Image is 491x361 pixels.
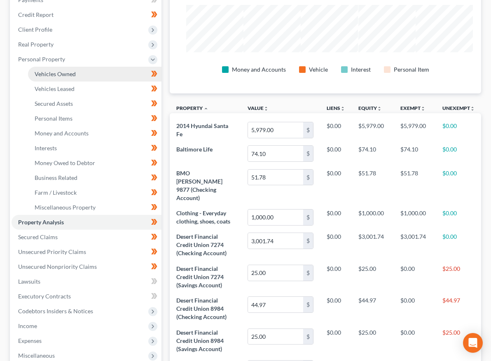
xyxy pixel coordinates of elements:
div: Interest [351,65,371,74]
div: $ [303,146,313,161]
input: 0.00 [248,122,303,138]
span: Property Analysis [18,219,64,226]
a: Business Related [28,170,161,185]
td: $0.00 [320,142,352,165]
a: Liensunfold_more [327,105,345,111]
td: $25.00 [352,261,394,293]
span: Baltimore Life [176,146,213,153]
span: Desert Financial Credit Union 7274 (Checking Account) [176,233,227,256]
td: $0.00 [436,229,482,261]
td: $0.00 [320,261,352,293]
a: Secured Assets [28,96,161,111]
div: $ [303,329,313,345]
td: $3,001.74 [394,229,436,261]
input: 0.00 [248,170,303,185]
span: Personal Items [35,115,72,122]
span: Credit Report [18,11,54,18]
span: Secured Assets [35,100,73,107]
td: $5,979.00 [394,118,436,142]
span: Desert Financial Credit Union 8984 (Checking Account) [176,297,227,320]
span: Vehicles Leased [35,85,75,92]
span: Desert Financial Credit Union 8984 (Savings Account) [176,329,224,352]
td: $0.00 [394,261,436,293]
td: $0.00 [394,325,436,356]
a: Money and Accounts [28,126,161,141]
div: $ [303,122,313,138]
span: Codebtors Insiders & Notices [18,307,93,314]
td: $0.00 [394,293,436,325]
a: Money Owed to Debtor [28,156,161,170]
td: $25.00 [352,325,394,356]
a: Interests [28,141,161,156]
span: Farm / Livestock [35,189,77,196]
a: Unexemptunfold_more [442,105,475,111]
a: Valueunfold_more [248,105,269,111]
span: Real Property [18,41,54,48]
div: $ [303,170,313,185]
a: Unsecured Nonpriority Claims [12,259,161,274]
td: $0.00 [320,165,352,205]
td: $1,000.00 [394,205,436,229]
div: Vehicle [309,65,328,74]
div: Open Intercom Messenger [463,333,483,353]
td: $74.10 [352,142,394,165]
a: Secured Claims [12,230,161,245]
span: Interests [35,144,57,151]
div: Money and Accounts [232,65,286,74]
span: Money Owed to Debtor [35,159,95,166]
span: 2014 Hyundai Santa Fe [176,122,228,137]
div: $ [303,265,313,281]
span: Business Related [35,174,77,181]
a: Exemptunfold_more [400,105,426,111]
td: $0.00 [320,325,352,356]
a: Personal Items [28,111,161,126]
a: Miscellaneous Property [28,200,161,215]
input: 0.00 [248,329,303,345]
span: Unsecured Nonpriority Claims [18,263,97,270]
td: $5,979.00 [352,118,394,142]
a: Property expand_less [176,105,208,111]
td: $0.00 [436,205,482,229]
span: Clothing - Everyday clothing, shoes, coats [176,210,230,225]
span: Income [18,322,37,329]
td: $0.00 [436,165,482,205]
a: Unsecured Priority Claims [12,245,161,259]
span: Vehicles Owned [35,70,76,77]
td: $0.00 [436,142,482,165]
a: Property Analysis [12,215,161,230]
span: Secured Claims [18,233,58,240]
span: Unsecured Priority Claims [18,248,86,255]
div: $ [303,233,313,249]
i: unfold_more [421,106,426,111]
span: Client Profile [18,26,52,33]
i: expand_less [203,106,208,111]
input: 0.00 [248,146,303,161]
a: Vehicles Leased [28,82,161,96]
td: $0.00 [320,229,352,261]
a: Equityunfold_more [358,105,382,111]
td: $51.78 [394,165,436,205]
div: $ [303,297,313,312]
a: Vehicles Owned [28,67,161,82]
span: Money and Accounts [35,130,89,137]
td: $0.00 [320,205,352,229]
a: Executory Contracts [12,289,161,304]
td: $0.00 [320,118,352,142]
input: 0.00 [248,233,303,249]
i: unfold_more [470,106,475,111]
span: Miscellaneous [18,352,55,359]
span: Desert Financial Credit Union 7274 (Savings Account) [176,265,224,289]
td: $25.00 [436,325,482,356]
i: unfold_more [340,106,345,111]
td: $74.10 [394,142,436,165]
span: Personal Property [18,56,65,63]
div: Personal Item [394,65,429,74]
i: unfold_more [377,106,382,111]
td: $51.78 [352,165,394,205]
a: Farm / Livestock [28,185,161,200]
input: 0.00 [248,210,303,225]
span: Miscellaneous Property [35,204,96,211]
td: $3,001.74 [352,229,394,261]
td: $44.97 [352,293,394,325]
td: $44.97 [436,293,482,325]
